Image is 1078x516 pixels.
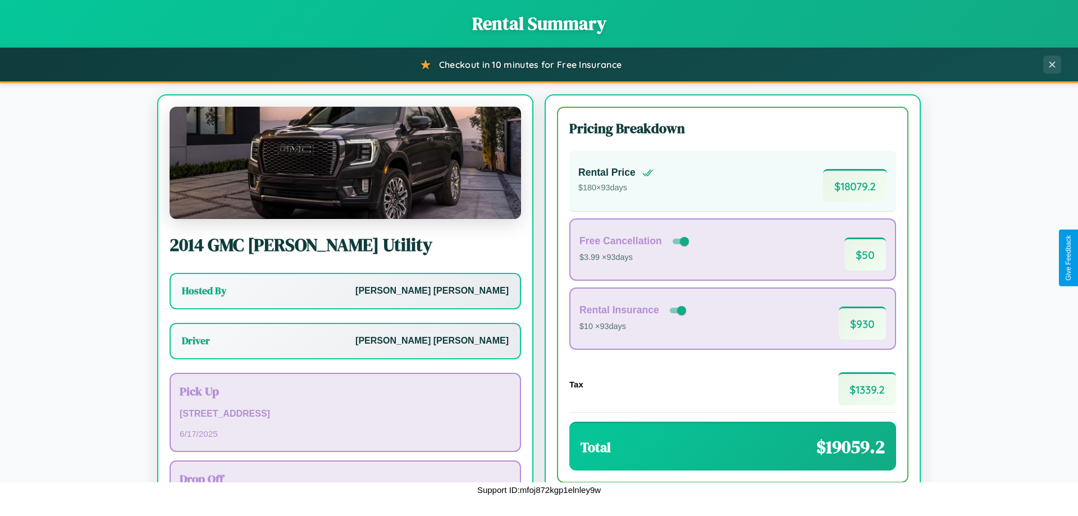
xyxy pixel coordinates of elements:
[569,380,583,389] h4: Tax
[569,119,896,138] h3: Pricing Breakdown
[180,383,511,399] h3: Pick Up
[180,471,511,487] h3: Drop Off
[180,406,511,422] p: [STREET_ADDRESS]
[439,59,622,70] span: Checkout in 10 minutes for Free Insurance
[578,167,636,179] h4: Rental Price
[1065,235,1072,281] div: Give Feedback
[182,334,210,348] h3: Driver
[180,426,511,441] p: 6 / 17 / 2025
[170,107,521,219] img: GMC Jimmy Utility
[355,283,509,299] p: [PERSON_NAME] [PERSON_NAME]
[182,284,226,298] h3: Hosted By
[579,250,691,265] p: $3.99 × 93 days
[355,333,509,349] p: [PERSON_NAME] [PERSON_NAME]
[170,232,521,257] h2: 2014 GMC [PERSON_NAME] Utility
[581,438,611,456] h3: Total
[839,307,886,340] span: $ 930
[838,372,896,405] span: $ 1339.2
[579,304,659,316] h4: Rental Insurance
[477,482,601,497] p: Support ID: mfoj872kgp1elnley9w
[578,181,654,195] p: $ 180 × 93 days
[816,435,885,459] span: $ 19059.2
[11,11,1067,36] h1: Rental Summary
[579,235,662,247] h4: Free Cancellation
[579,319,688,334] p: $10 × 93 days
[844,238,886,271] span: $ 50
[823,169,887,202] span: $ 18079.2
